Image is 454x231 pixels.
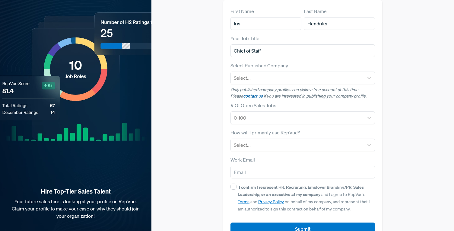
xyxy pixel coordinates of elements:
label: Work Email [230,156,255,163]
strong: I confirm I represent HR, Recruiting, Employer Branding/PR, Sales Leadership, or an executive at ... [238,184,364,197]
label: Select Published Company [230,62,288,69]
input: Email [230,166,375,178]
label: Your Job Title [230,35,259,42]
label: How will I primarily use RepVue? [230,129,300,136]
p: Only published company profiles can claim a free account at this time. Please if you are interest... [230,87,375,99]
strong: Hire Top-Tier Sales Talent [10,188,142,195]
a: contact us [243,93,263,99]
input: Title [230,44,375,57]
p: Your future sales hire is looking at your profile on RepVue. Claim your profile to make your case... [10,198,142,220]
span: and I agree to RepVue’s and on behalf of my company, and represent that I am authorized to sign t... [238,184,370,212]
label: Last Name [304,8,327,15]
label: First Name [230,8,254,15]
a: Privacy Policy [258,199,284,204]
input: Last Name [304,17,375,30]
label: # Of Open Sales Jobs [230,102,276,109]
input: First Name [230,17,301,30]
a: Terms [238,199,249,204]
